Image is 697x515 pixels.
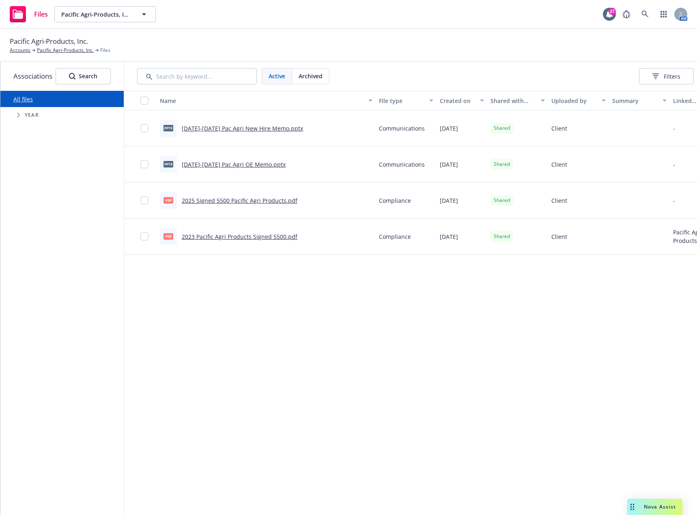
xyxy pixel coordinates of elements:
[494,161,510,168] span: Shared
[34,11,48,17] span: Files
[440,97,475,105] div: Created on
[54,6,156,22] button: Pacific Agri-Products, Inc.
[673,160,675,169] div: -
[100,47,110,54] span: Files
[652,72,680,81] span: Filters
[551,124,567,133] span: Client
[494,233,510,240] span: Shared
[10,36,88,47] span: Pacific Agri-Products, Inc.
[140,196,148,204] input: Toggle Row Selected
[182,161,286,168] a: [DATE]-[DATE] Pac Agri OE Memo.pptx
[551,97,597,105] div: Uploaded by
[163,233,173,239] span: pdf
[673,124,675,133] div: -
[140,232,148,240] input: Toggle Row Selected
[639,68,694,84] button: Filters
[25,113,39,118] span: Year
[612,97,658,105] div: Summary
[437,91,487,110] button: Created on
[440,232,458,241] span: [DATE]
[37,47,94,54] a: Pacific Agri-Products, Inc.
[163,161,173,167] span: pptx
[440,160,458,169] span: [DATE]
[548,91,609,110] button: Uploaded by
[551,196,567,205] span: Client
[551,232,567,241] span: Client
[618,6,635,22] a: Report a Bug
[609,8,616,15] div: 27
[656,6,672,22] a: Switch app
[163,125,173,131] span: pptx
[140,160,148,168] input: Toggle Row Selected
[376,91,437,110] button: File type
[182,197,297,204] a: 2025 Signed 5500 Pacific Agri Products.pdf
[637,6,653,22] a: Search
[627,499,682,515] button: Nova Assist
[379,196,411,205] span: Compliance
[157,91,376,110] button: Name
[182,233,297,240] a: 2023 Pacific Agri Products Signed 5500.pdf
[609,91,670,110] button: Summary
[69,69,97,84] div: Search
[440,196,458,205] span: [DATE]
[494,124,510,132] span: Shared
[137,68,257,84] input: Search by keyword...
[494,197,510,204] span: Shared
[13,95,33,103] a: All files
[61,10,131,19] span: Pacific Agri-Products, Inc.
[69,73,75,79] svg: Search
[379,124,425,133] span: Communications
[160,97,364,105] div: Name
[440,124,458,133] span: [DATE]
[140,124,148,132] input: Toggle Row Selected
[379,160,425,169] span: Communications
[299,72,323,80] span: Archived
[269,72,285,80] span: Active
[644,503,676,510] span: Nova Assist
[551,160,567,169] span: Client
[182,124,303,132] a: [DATE]-[DATE] Pac Agri New Hire Memo.pptx
[490,97,536,105] div: Shared with client
[163,197,173,203] span: pdf
[379,97,424,105] div: File type
[6,3,51,26] a: Files
[379,232,411,241] span: Compliance
[140,97,148,105] input: Select all
[10,47,30,54] a: Accounts
[487,91,548,110] button: Shared with client
[673,196,675,205] div: -
[627,499,637,515] div: Drag to move
[13,71,52,82] span: Associations
[0,107,124,123] div: Tree Example
[56,68,111,84] button: SearchSearch
[664,72,680,81] span: Filters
